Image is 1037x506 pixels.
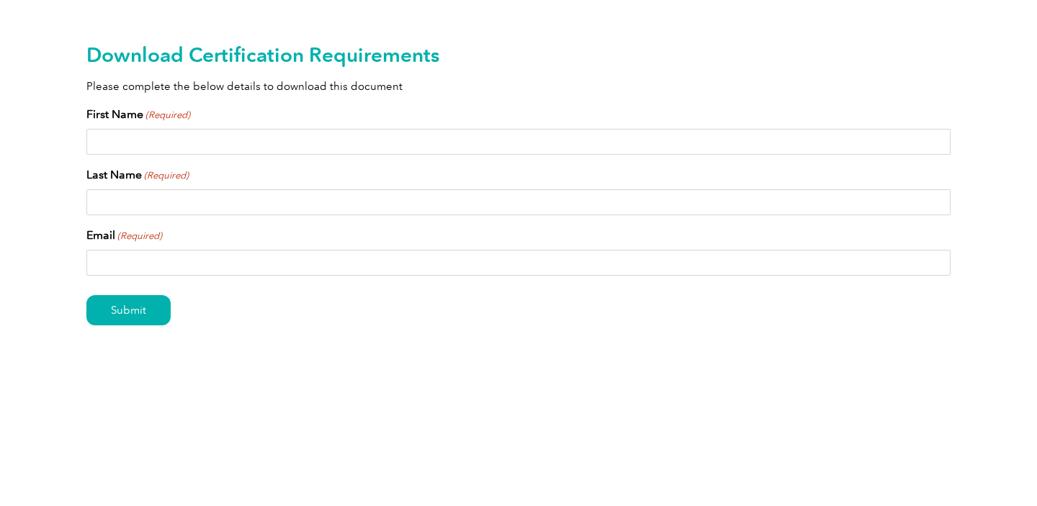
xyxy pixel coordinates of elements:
label: First Name [86,106,190,123]
span: (Required) [117,229,163,243]
span: (Required) [143,168,189,183]
label: Email [86,227,162,244]
h2: Download Certification Requirements [86,43,951,66]
label: Last Name [86,166,189,184]
input: Submit [86,295,171,325]
span: (Required) [145,108,191,122]
p: Please complete the below details to download this document [86,78,951,94]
